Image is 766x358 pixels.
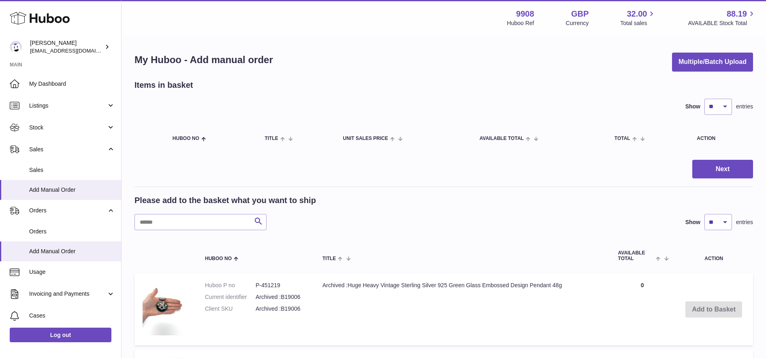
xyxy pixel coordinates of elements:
span: 32.00 [627,8,647,19]
span: Stock [29,124,107,131]
a: 32.00 Total sales [620,8,656,27]
button: Multiple/Batch Upload [672,53,753,72]
span: Huboo no [205,256,232,261]
span: Add Manual Order [29,186,115,194]
dd: Archived :B19006 [256,293,306,301]
th: Action [675,242,753,269]
span: Huboo no [173,136,199,141]
span: Sales [29,166,115,174]
div: Huboo Ref [507,19,534,27]
div: [PERSON_NAME] [30,39,103,55]
label: Show [685,218,700,226]
dt: Huboo P no [205,282,256,289]
span: Orders [29,207,107,214]
button: Next [692,160,753,179]
span: Cases [29,312,115,320]
span: Title [265,136,278,141]
td: Archived :Huge Heavy Vintage Sterling Silver 925 Green Glass Embossed Design Pendant 48g [314,273,610,345]
h2: Items in basket [134,80,193,91]
span: AVAILABLE Total [618,250,654,261]
span: Sales [29,146,107,153]
span: Orders [29,228,115,235]
dd: P-451219 [256,282,306,289]
span: Add Manual Order [29,248,115,255]
span: entries [736,218,753,226]
dt: Client SKU [205,305,256,313]
img: tbcollectables@hotmail.co.uk [10,41,22,53]
span: AVAILABLE Total [480,136,524,141]
dd: Archived :B19006 [256,305,306,313]
label: Show [685,103,700,110]
span: Total [615,136,630,141]
td: 0 [610,273,675,345]
dt: Current identifier [205,293,256,301]
span: 88.19 [727,8,747,19]
h1: My Huboo - Add manual order [134,53,273,66]
a: 88.19 AVAILABLE Stock Total [688,8,756,27]
img: Archived :Huge Heavy Vintage Sterling Silver 925 Green Glass Embossed Design Pendant 48g [143,282,183,335]
span: My Dashboard [29,80,115,88]
h2: Please add to the basket what you want to ship [134,195,316,206]
strong: GBP [571,8,589,19]
span: Unit Sales Price [343,136,388,141]
strong: 9908 [516,8,534,19]
span: Title [322,256,336,261]
span: [EMAIL_ADDRESS][DOMAIN_NAME] [30,47,119,54]
div: Currency [566,19,589,27]
span: AVAILABLE Stock Total [688,19,756,27]
div: Action [697,136,745,141]
span: Usage [29,268,115,276]
a: Log out [10,328,111,342]
span: Total sales [620,19,656,27]
span: Listings [29,102,107,110]
span: Invoicing and Payments [29,290,107,298]
span: entries [736,103,753,110]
